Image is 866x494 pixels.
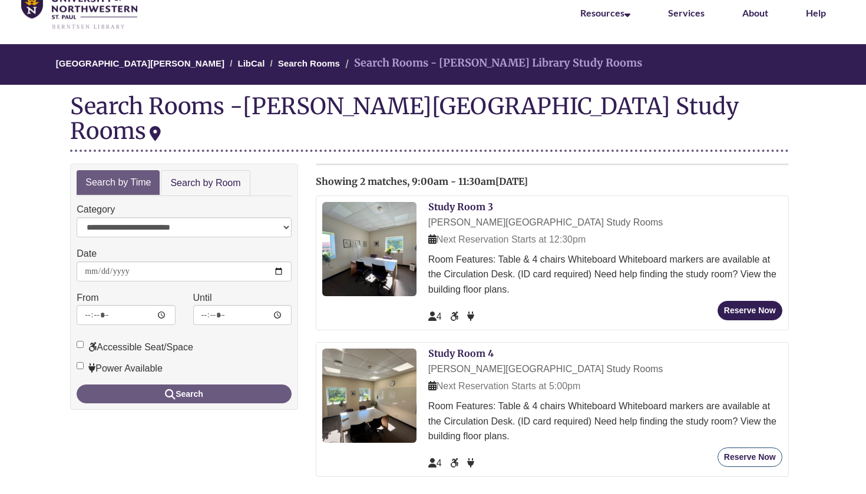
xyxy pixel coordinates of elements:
[428,215,782,230] div: [PERSON_NAME][GEOGRAPHIC_DATA] Study Rooms
[70,94,789,151] div: Search Rooms -
[70,92,739,145] div: [PERSON_NAME][GEOGRAPHIC_DATA] Study Rooms
[322,349,417,443] img: Study Room 4
[718,301,782,320] button: Reserve Now
[718,447,782,467] button: Reserve Now
[428,399,782,444] div: Room Features: Table & 4 chairs Whiteboard Whiteboard markers are available at the Circulation De...
[161,170,250,197] a: Search by Room
[467,311,474,321] span: Power Available
[806,7,826,18] a: Help
[77,340,193,355] label: Accessible Seat/Space
[428,252,782,297] div: Room Features: Table & 4 chairs Whiteboard Whiteboard markers are available at the Circulation De...
[77,246,97,261] label: Date
[77,362,84,369] input: Power Available
[77,170,160,195] a: Search by Time
[193,290,212,306] label: Until
[407,175,528,187] span: , 9:00am - 11:30am[DATE]
[77,384,292,403] button: Search
[428,311,442,321] span: The capacity of this space
[77,361,163,376] label: Power Available
[580,7,630,18] a: Resources
[450,458,461,468] span: Accessible Seat/Space
[278,58,340,68] a: Search Rooms
[77,290,98,306] label: From
[56,58,224,68] a: [GEOGRAPHIC_DATA][PERSON_NAME]
[450,311,461,321] span: Accessible Seat/Space
[428,381,581,391] span: Next Reservation Starts at 5:00pm
[428,347,494,359] a: Study Room 4
[322,202,417,296] img: Study Room 3
[467,458,474,468] span: Power Available
[742,7,768,18] a: About
[316,177,789,187] h2: Showing 2 matches
[428,201,493,213] a: Study Room 3
[238,58,265,68] a: LibCal
[77,202,115,217] label: Category
[70,44,789,85] nav: Breadcrumb
[428,234,586,244] span: Next Reservation Starts at 12:30pm
[428,458,442,468] span: The capacity of this space
[342,55,642,72] li: Search Rooms - [PERSON_NAME] Library Study Rooms
[428,362,782,377] div: [PERSON_NAME][GEOGRAPHIC_DATA] Study Rooms
[668,7,705,18] a: Services
[77,341,84,348] input: Accessible Seat/Space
